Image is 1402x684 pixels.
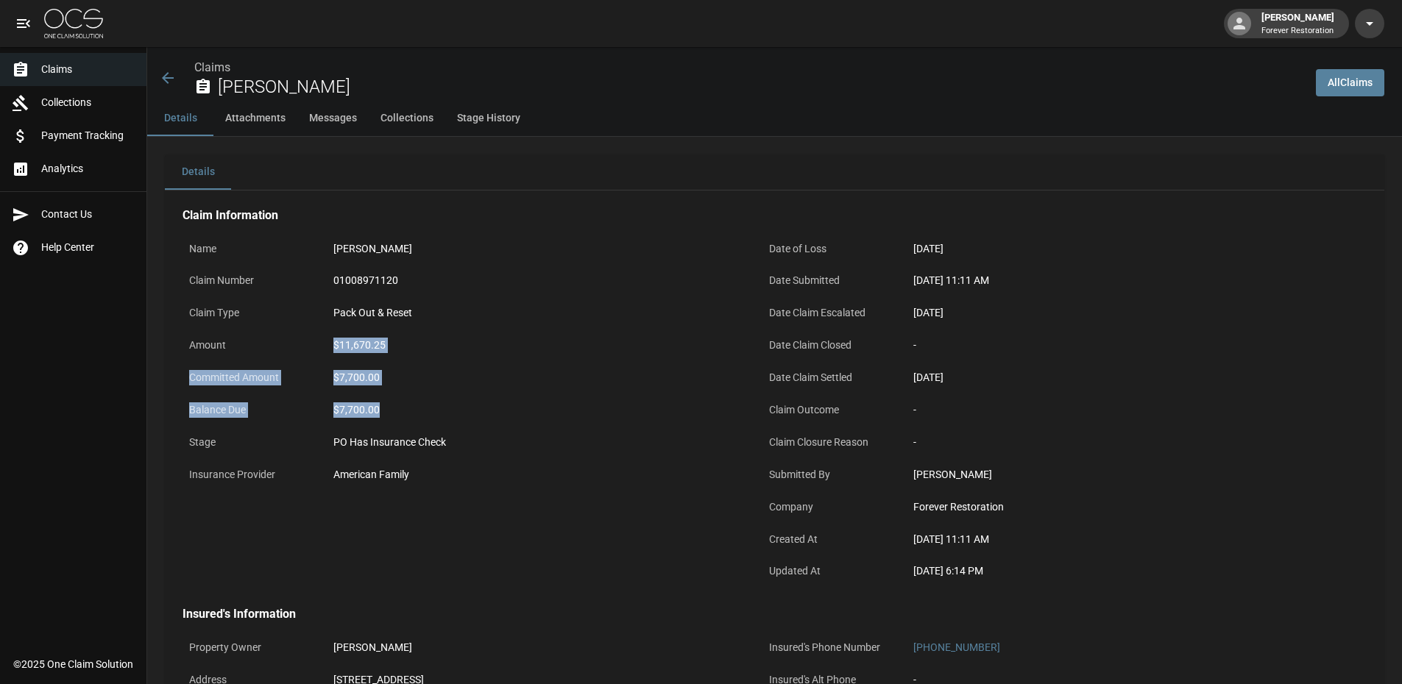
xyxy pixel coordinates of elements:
[183,266,315,295] p: Claim Number
[762,493,895,521] p: Company
[913,467,1318,482] div: [PERSON_NAME]
[41,240,135,255] span: Help Center
[333,370,738,385] div: $7,700.00
[333,338,738,353] div: $11,670.25
[913,402,1318,418] div: -
[183,208,1325,223] h4: Claim Information
[218,76,1304,98] h2: [PERSON_NAME]
[762,363,895,392] p: Date Claim Settled
[213,101,297,136] button: Attachments
[913,563,1318,579] div: [DATE] 6:14 PM
[445,101,532,136] button: Stage History
[762,396,895,424] p: Claim Outcome
[1316,69,1384,96] a: AllClaims
[762,299,895,327] p: Date Claim Escalated
[913,532,1318,547] div: [DATE] 11:11 AM
[1256,10,1340,37] div: [PERSON_NAME]
[194,59,1304,76] nav: breadcrumb
[913,435,1318,450] div: -
[13,657,133,671] div: © 2025 One Claim Solution
[9,9,38,38] button: open drawer
[41,161,135,177] span: Analytics
[41,62,135,77] span: Claims
[183,607,1325,621] h4: Insured's Information
[762,428,895,457] p: Claim Closure Reason
[183,363,315,392] p: Committed Amount
[183,235,315,263] p: Name
[183,633,315,662] p: Property Owner
[762,525,895,554] p: Created At
[762,235,895,263] p: Date of Loss
[183,428,315,457] p: Stage
[183,299,315,327] p: Claim Type
[194,60,230,74] a: Claims
[333,305,738,321] div: Pack Out & Reset
[333,273,738,288] div: 01008971120
[762,460,895,489] p: Submitted By
[41,128,135,143] span: Payment Tracking
[762,557,895,585] p: Updated At
[333,435,738,450] div: PO Has Insurance Check
[297,101,369,136] button: Messages
[369,101,445,136] button: Collections
[41,207,135,222] span: Contact Us
[165,154,231,190] button: Details
[913,641,1000,653] a: [PHONE_NUMBER]
[333,640,738,655] div: [PERSON_NAME]
[165,154,1384,190] div: details tabs
[333,402,738,418] div: $7,700.00
[913,370,1318,385] div: [DATE]
[183,460,315,489] p: Insurance Provider
[762,331,895,360] p: Date Claim Closed
[147,101,213,136] button: Details
[762,633,895,662] p: Insured's Phone Number
[147,101,1402,136] div: anchor tabs
[183,396,315,424] p: Balance Due
[41,95,135,110] span: Collections
[333,241,738,257] div: [PERSON_NAME]
[333,467,738,482] div: American Family
[1261,25,1334,38] p: Forever Restoration
[183,331,315,360] p: Amount
[913,338,1318,353] div: -
[913,499,1318,515] div: Forever Restoration
[913,273,1318,288] div: [DATE] 11:11 AM
[913,241,1318,257] div: [DATE]
[44,9,103,38] img: ocs-logo-white-transparent.png
[913,305,1318,321] div: [DATE]
[762,266,895,295] p: Date Submitted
